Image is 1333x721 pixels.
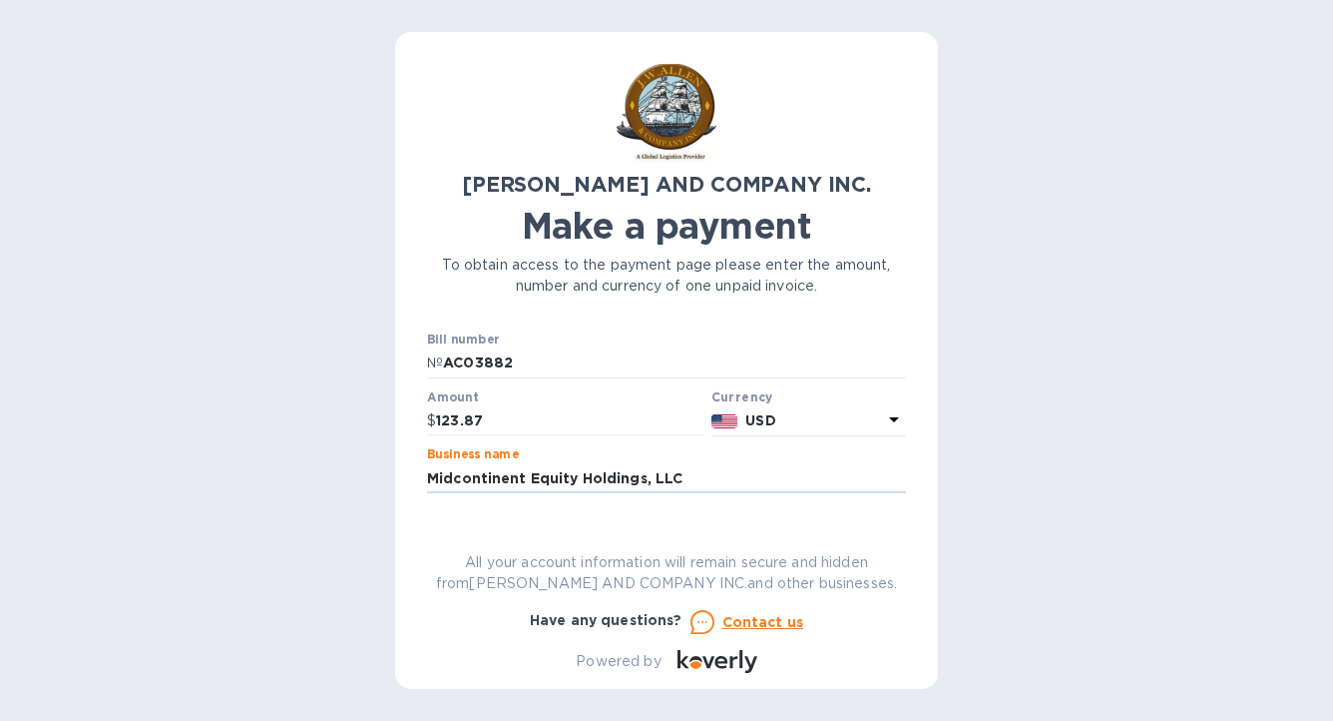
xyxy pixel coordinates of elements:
b: Currency [711,389,773,404]
p: Powered by [576,651,661,672]
u: Contact us [722,614,804,630]
input: Enter business name [427,463,906,493]
p: All your account information will remain secure and hidden from [PERSON_NAME] AND COMPANY INC. an... [427,552,906,594]
b: USD [745,412,775,428]
b: [PERSON_NAME] AND COMPANY INC. [462,172,871,197]
h1: Make a payment [427,205,906,247]
input: 0.00 [436,406,703,436]
b: Have any questions? [530,612,682,628]
p: № [427,353,443,373]
label: Amount [427,391,478,403]
label: Bill number [427,335,499,347]
input: Enter bill number [443,349,906,378]
p: $ [427,410,436,431]
img: USD [711,414,738,428]
p: To obtain access to the payment page please enter the amount, number and currency of one unpaid i... [427,255,906,297]
label: Business name [427,449,519,461]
